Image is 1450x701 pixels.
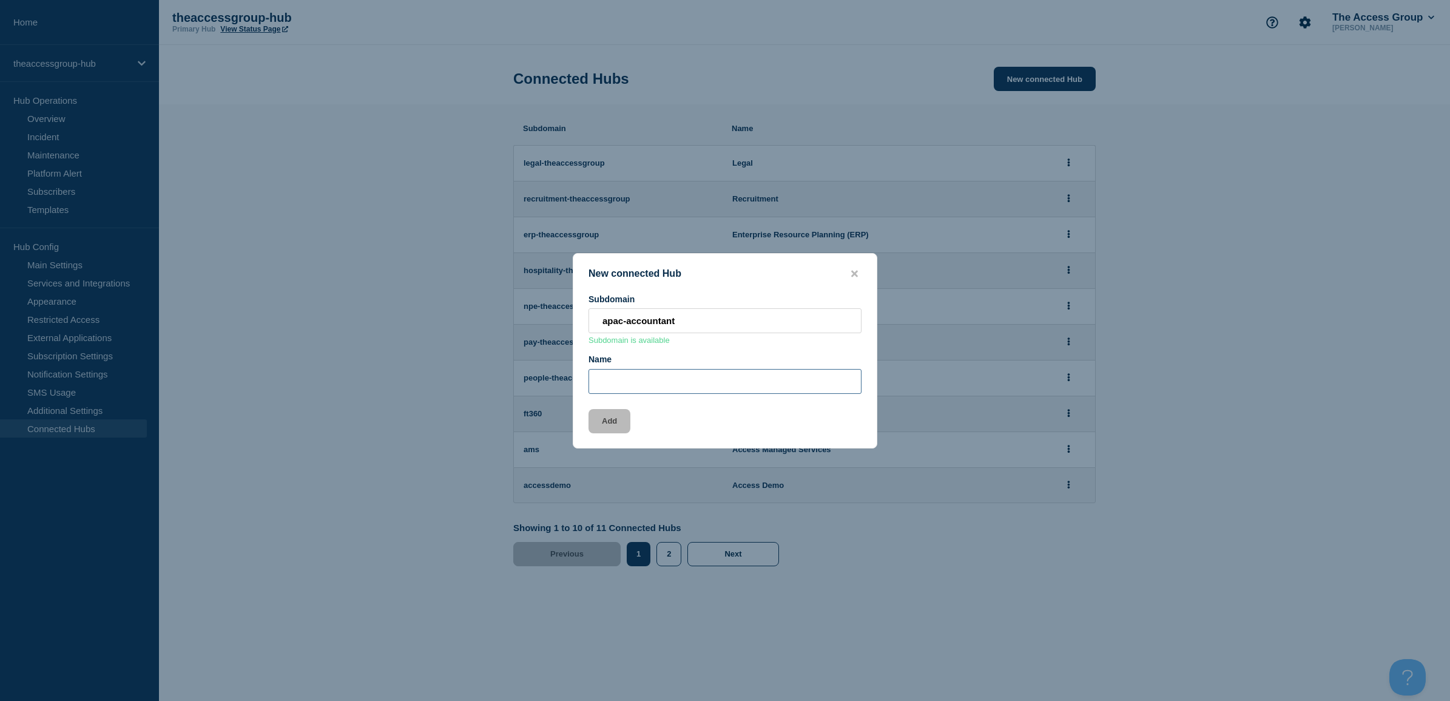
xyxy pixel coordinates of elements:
button: Add [588,409,630,433]
div: Subdomain [588,294,862,304]
p: Subdomain is available [588,336,862,345]
div: New connected Hub [573,268,877,280]
div: Name [588,354,862,364]
input: Name [588,369,862,394]
input: Subdomain [588,308,862,333]
button: close button [848,268,862,280]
